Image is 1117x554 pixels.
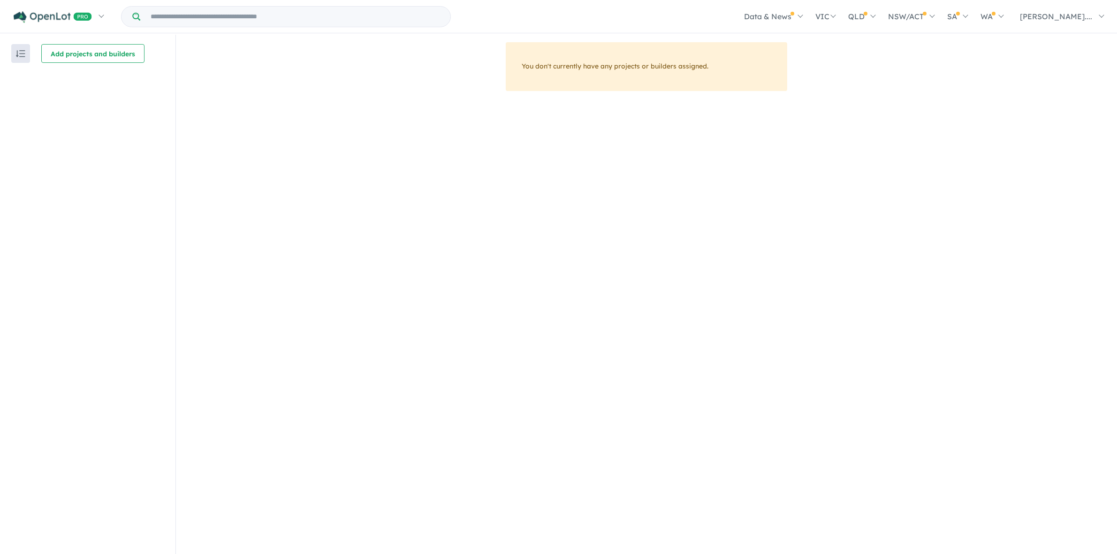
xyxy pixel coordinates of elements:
span: [PERSON_NAME].... [1020,12,1092,21]
img: Openlot PRO Logo White [14,11,92,23]
button: Add projects and builders [41,44,144,63]
div: You don't currently have any projects or builders assigned. [506,42,787,91]
img: sort.svg [16,50,25,57]
input: Try estate name, suburb, builder or developer [142,7,448,27]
